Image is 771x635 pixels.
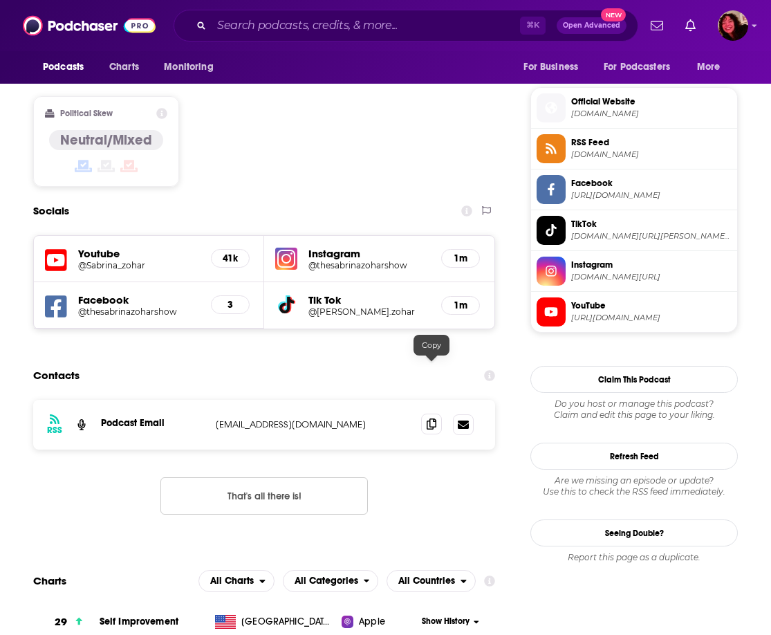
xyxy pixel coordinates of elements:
[100,54,147,80] a: Charts
[537,134,732,163] a: RSS Feed[DOMAIN_NAME]
[530,398,738,421] div: Claim and edit this page to your liking.
[680,14,701,37] a: Show notifications dropdown
[308,293,430,306] h5: Tik Tok
[60,109,113,118] h2: Political Skew
[453,300,468,311] h5: 1m
[537,93,732,122] a: Official Website[DOMAIN_NAME]
[697,57,721,77] span: More
[160,477,368,515] button: Nothing here.
[718,10,748,41] span: Logged in as Kathryn-Musilek
[164,57,213,77] span: Monitoring
[571,177,732,190] span: Facebook
[645,14,669,37] a: Show notifications dropdown
[78,247,200,260] h5: Youtube
[198,570,275,592] button: open menu
[283,570,379,592] button: open menu
[571,190,732,201] span: https://www.facebook.com/thesabrinazoharshow
[100,616,178,627] a: Self Improvement
[537,175,732,204] a: Facebook[URL][DOMAIN_NAME]
[210,615,342,629] a: [GEOGRAPHIC_DATA]
[523,57,578,77] span: For Business
[595,54,690,80] button: open menu
[557,17,626,34] button: Open AdvancedNew
[416,616,485,627] button: Show History
[33,362,80,389] h2: Contacts
[387,570,476,592] h2: Countries
[308,247,430,260] h5: Instagram
[571,231,732,241] span: tiktok.com/@sabrina.zohar
[78,260,200,270] a: @Sabrina_zohar
[198,570,275,592] h2: Platforms
[563,22,620,29] span: Open Advanced
[216,418,399,430] p: [EMAIL_ADDRESS][DOMAIN_NAME]
[33,574,66,587] h2: Charts
[718,10,748,41] img: User Profile
[422,616,470,627] span: Show History
[154,54,231,80] button: open menu
[687,54,738,80] button: open menu
[295,576,358,586] span: All Categories
[174,10,638,42] div: Search podcasts, credits, & more...
[530,398,738,409] span: Do you host or manage this podcast?
[283,570,379,592] h2: Categories
[571,109,732,119] span: sabrinazohar.com
[308,260,430,270] a: @thesabrinazoharshow
[359,615,385,629] span: Apple
[398,576,455,586] span: All Countries
[530,475,738,497] div: Are we missing an episode or update? Use this to check the RSS feed immediately.
[275,248,297,270] img: iconImage
[537,257,732,286] a: Instagram[DOMAIN_NAME][URL]
[60,131,152,149] h4: Neutral/Mixed
[78,293,200,306] h5: Facebook
[210,576,254,586] span: All Charts
[571,313,732,323] span: https://www.youtube.com/@Sabrina_zohar
[537,297,732,326] a: YouTube[URL][DOMAIN_NAME]
[571,136,732,149] span: RSS Feed
[223,299,238,311] h5: 3
[571,259,732,271] span: Instagram
[23,12,156,39] img: Podchaser - Follow, Share and Rate Podcasts
[514,54,595,80] button: open menu
[571,300,732,312] span: YouTube
[530,366,738,393] button: Claim This Podcast
[530,552,738,563] div: Report this page as a duplicate.
[530,443,738,470] button: Refresh Feed
[571,272,732,282] span: instagram.com/thesabrinazoharshow
[101,417,205,429] p: Podcast Email
[604,57,670,77] span: For Podcasters
[308,306,430,317] a: @[PERSON_NAME].zohar
[537,216,732,245] a: TikTok[DOMAIN_NAME][URL][PERSON_NAME][DOMAIN_NAME]
[520,17,546,35] span: ⌘ K
[718,10,748,41] button: Show profile menu
[212,15,520,37] input: Search podcasts, credits, & more...
[78,306,200,317] a: @thesabrinazoharshow
[601,8,626,21] span: New
[453,252,468,264] h5: 1m
[387,570,476,592] button: open menu
[47,425,62,436] h3: RSS
[414,335,449,356] div: Copy
[109,57,139,77] span: Charts
[43,57,84,77] span: Podcasts
[530,519,738,546] a: Seeing Double?
[571,149,732,160] span: audioboom.com
[241,615,331,629] span: United States
[33,54,102,80] button: open menu
[33,198,69,224] h2: Socials
[342,615,415,629] a: Apple
[223,252,238,264] h5: 41k
[55,614,67,630] h3: 29
[571,95,732,108] span: Official Website
[571,218,732,230] span: TikTok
